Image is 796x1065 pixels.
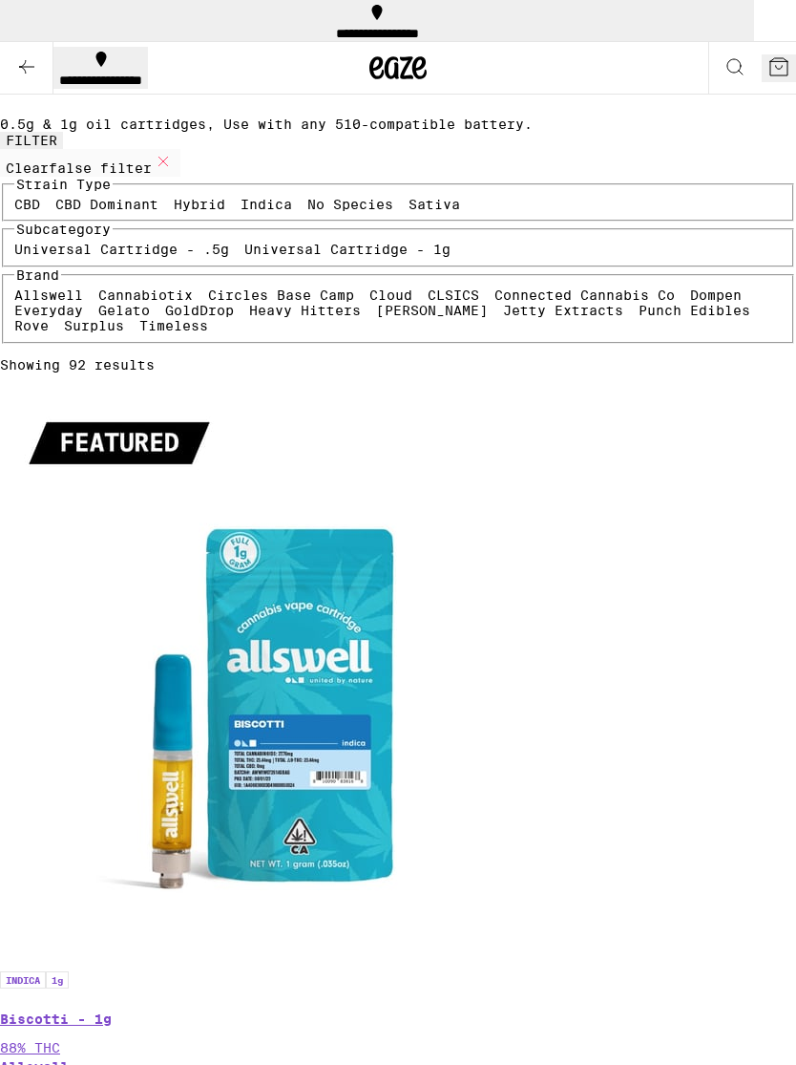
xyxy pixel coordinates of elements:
label: Indica [241,197,292,212]
label: Cannabiotix [98,288,193,303]
legend: Subcategory [14,222,113,237]
label: Sativa [408,197,460,212]
label: GoldDrop [165,303,234,318]
label: Hybrid [174,197,225,212]
label: Punch Edibles [639,303,750,318]
label: CBD [14,197,40,212]
label: Heavy Hitters [249,303,361,318]
label: Universal Cartridge - .5g [14,242,229,257]
label: Jetty Extracts [503,303,623,318]
label: Cloud [369,288,412,303]
label: No Species [307,197,393,212]
p: 1g [46,971,69,989]
label: Everyday [14,303,83,318]
label: Dompen [690,288,742,303]
label: Surplus [64,318,124,333]
label: Timeless [139,318,208,333]
label: Gelato [98,303,150,318]
label: Rove [14,318,49,333]
legend: Brand [14,267,61,283]
label: Universal Cartridge - 1g [244,242,450,257]
label: CLSICS [428,288,479,303]
label: [PERSON_NAME] [376,303,488,318]
legend: Strain Type [14,177,113,192]
label: Connected Cannabis Co [494,288,675,303]
label: Circles Base Camp [208,288,354,303]
label: Allswell [14,288,83,303]
label: CBD Dominant [55,197,158,212]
